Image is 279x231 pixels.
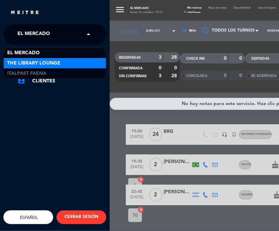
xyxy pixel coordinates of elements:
[17,27,50,42] span: El Mercado
[7,49,40,57] span: El Mercado
[17,76,25,84] i: account_box
[17,77,106,85] a: account_boxClientes
[7,70,46,78] span: Italpast Faena
[7,59,60,67] span: The Library Lounge
[19,215,38,220] span: Español
[57,210,106,224] button: CERRAR SESIÓN
[10,10,39,15] img: MEITRE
